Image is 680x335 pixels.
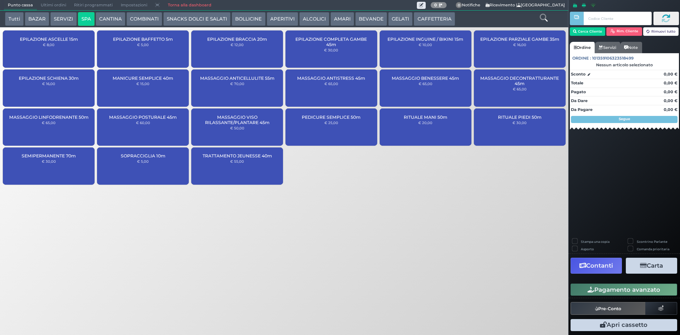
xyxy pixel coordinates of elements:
small: € 65,00 [324,82,338,86]
div: Nessun articolo selezionato [570,62,679,67]
label: Asporto [581,247,594,251]
label: Scontrino Parlante [637,239,667,244]
strong: Totale [571,80,583,85]
b: 0 [434,2,437,7]
label: Comanda prioritaria [637,247,669,251]
strong: 0,00 € [664,72,678,77]
span: RITUALE MANI 50m [404,115,447,120]
button: BAZAR [25,12,49,26]
small: € 65,00 [42,121,56,125]
strong: 0,00 € [664,107,678,112]
small: € 30,00 [42,159,56,163]
span: MASSAGGIO ANTICELLULITE 55m [200,76,274,81]
strong: Segue [619,117,630,121]
small: € 5,00 [137,159,149,163]
span: SEMIPERMANENTE 70m [22,153,76,158]
span: EPILAZIONE PARZIALE GAMBE 35m [480,37,559,42]
button: SPA [78,12,95,26]
button: COMBINATI [126,12,162,26]
button: Contanti [571,258,622,274]
span: EPILAZIONE BRACCIA 20m [207,37,267,42]
span: PEDICURE SEMPLICE 50m [302,115,361,120]
label: Stampa una copia [581,239,610,244]
button: ALCOLICI [299,12,329,26]
span: MASSAGGIO BENESSERE 45m [392,76,459,81]
span: RITUALE PIEDI 50m [498,115,542,120]
strong: Da Dare [571,98,588,103]
small: € 16,00 [42,82,55,86]
strong: Da Pagare [571,107,593,112]
button: Rim. Cliente [606,27,642,36]
input: Codice Cliente [584,12,651,25]
a: Ordine [570,42,595,53]
span: Ritiri programmati [70,0,117,10]
span: Punto cassa [4,0,37,10]
span: MASSAGGIO VISO RILASSANTE/PLANTARE 45m [197,115,277,125]
span: Impostazioni [117,0,151,10]
small: € 70,00 [230,82,244,86]
small: € 5,00 [137,43,149,47]
span: 101359106323518499 [592,55,634,61]
small: € 12,00 [231,43,244,47]
button: Tutti [5,12,24,26]
strong: Pagato [571,89,586,94]
span: EPILAZIONE SCHIENA 30m [19,76,79,81]
strong: 0,00 € [664,89,678,94]
button: Pagamento avanzato [571,284,677,296]
span: EPILAZIONE INGUINE / BIKINI 15m [387,37,463,42]
span: TRATTAMENTO JEUNESSE 40m [203,153,272,158]
small: € 15,00 [136,82,149,86]
a: Torna alla dashboard [164,0,215,10]
small: € 10,00 [419,43,432,47]
span: MASSAGGIO DECONTRATTURANTE 45m [480,76,559,86]
button: BOLLICINE [232,12,265,26]
button: Carta [626,258,677,274]
small: € 30,00 [512,121,527,125]
span: MANICURE SEMPLICE 40m [113,76,173,81]
button: BEVANDE [355,12,387,26]
span: EPILAZIONE ASCELLE 15m [20,37,78,42]
button: SNACKS DOLCI E SALATI [163,12,231,26]
small: € 20,00 [418,121,432,125]
span: MASSAGGIO POSTURALE 45m [109,115,177,120]
strong: 0,00 € [664,98,678,103]
button: CAFFETTERIA [414,12,455,26]
button: GELATI [388,12,413,26]
span: EPILAZIONE COMPLETA GAMBE 45m [291,37,371,47]
button: Pre-Conto [571,302,646,315]
small: € 50,00 [230,126,244,130]
span: SOPRACCIGLIA 10m [121,153,165,158]
small: € 8,00 [43,43,55,47]
a: Note [620,42,642,53]
strong: Sconto [571,71,585,77]
small: € 25,00 [324,121,338,125]
button: Rimuovi tutto [643,27,679,36]
small: € 65,00 [419,82,432,86]
small: € 55,00 [230,159,244,163]
small: € 16,00 [513,43,526,47]
button: Cerca Cliente [570,27,606,36]
span: Ultimi ordini [37,0,70,10]
button: APERITIVI [267,12,298,26]
small: € 30,00 [324,48,338,52]
button: SERVIZI [50,12,76,26]
span: MASSAGGIO ANTISTRESS 45m [297,76,365,81]
button: Apri cassetto [571,319,677,331]
span: EPILAZIONE BAFFETTO 5m [113,37,173,42]
span: MASSAGGIO LINFODRENANTE 50m [9,115,89,120]
small: € 60,00 [136,121,150,125]
button: CANTINA [96,12,125,26]
button: AMARI [330,12,354,26]
a: Servizi [595,42,620,53]
strong: 0,00 € [664,80,678,85]
span: Ordine : [572,55,591,61]
small: € 65,00 [513,87,527,91]
span: 0 [456,2,462,9]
